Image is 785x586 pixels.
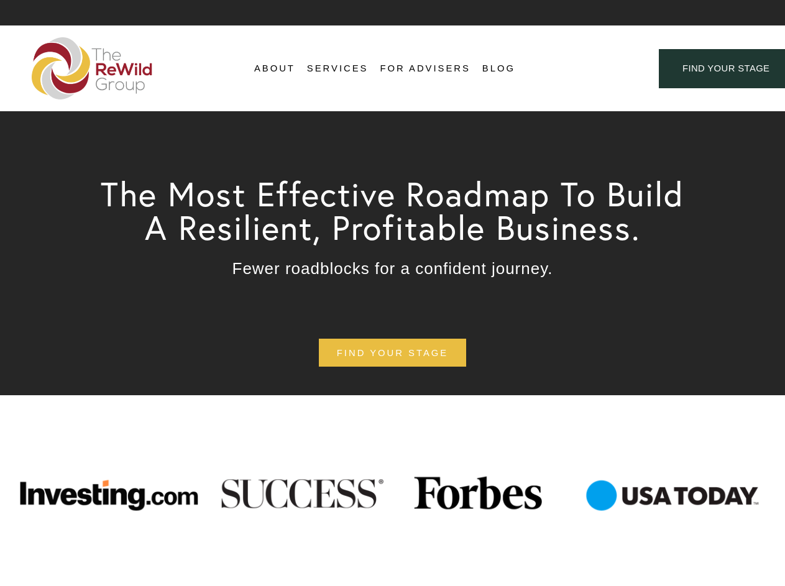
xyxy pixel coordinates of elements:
[32,37,154,99] img: The ReWild Group
[232,259,553,278] span: Fewer roadblocks for a confident journey.
[307,60,369,77] span: Services
[254,60,295,78] a: folder dropdown
[101,173,695,249] span: The Most Effective Roadmap To Build A Resilient, Profitable Business.
[319,339,466,367] a: find your stage
[482,60,515,78] a: Blog
[307,60,369,78] a: folder dropdown
[254,60,295,77] span: About
[380,60,470,78] a: For Advisers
